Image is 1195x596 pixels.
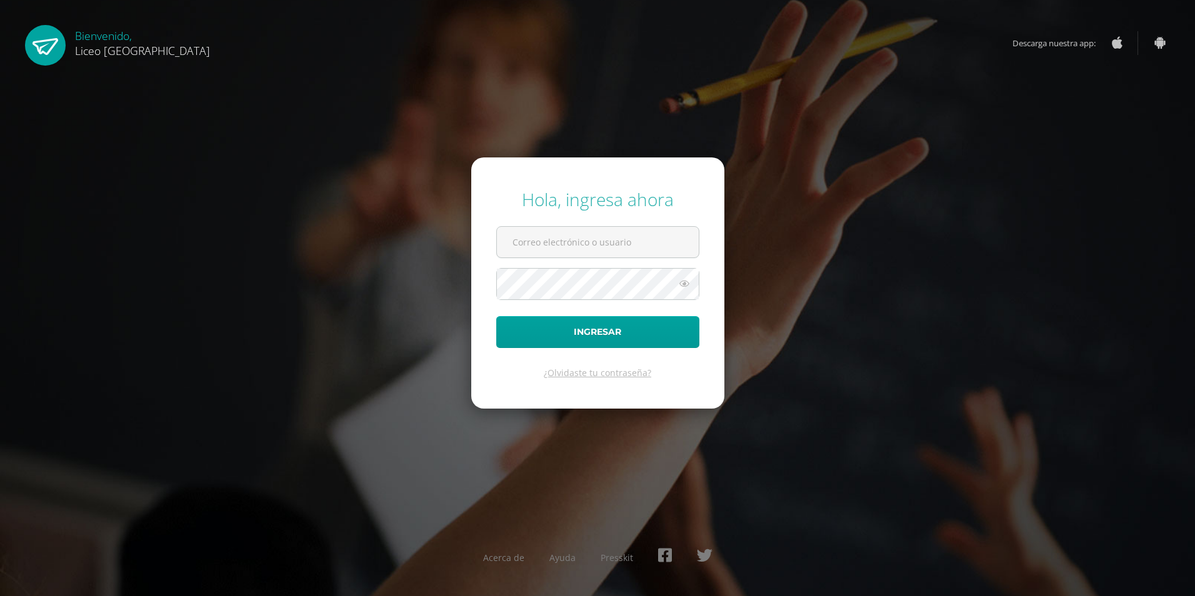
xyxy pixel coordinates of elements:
[497,227,699,257] input: Correo electrónico o usuario
[544,367,651,379] a: ¿Olvidaste tu contraseña?
[483,552,524,564] a: Acerca de
[601,552,633,564] a: Presskit
[75,43,210,58] span: Liceo [GEOGRAPHIC_DATA]
[549,552,576,564] a: Ayuda
[496,187,699,211] div: Hola, ingresa ahora
[1012,31,1108,55] span: Descarga nuestra app:
[75,25,210,58] div: Bienvenido,
[496,316,699,348] button: Ingresar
